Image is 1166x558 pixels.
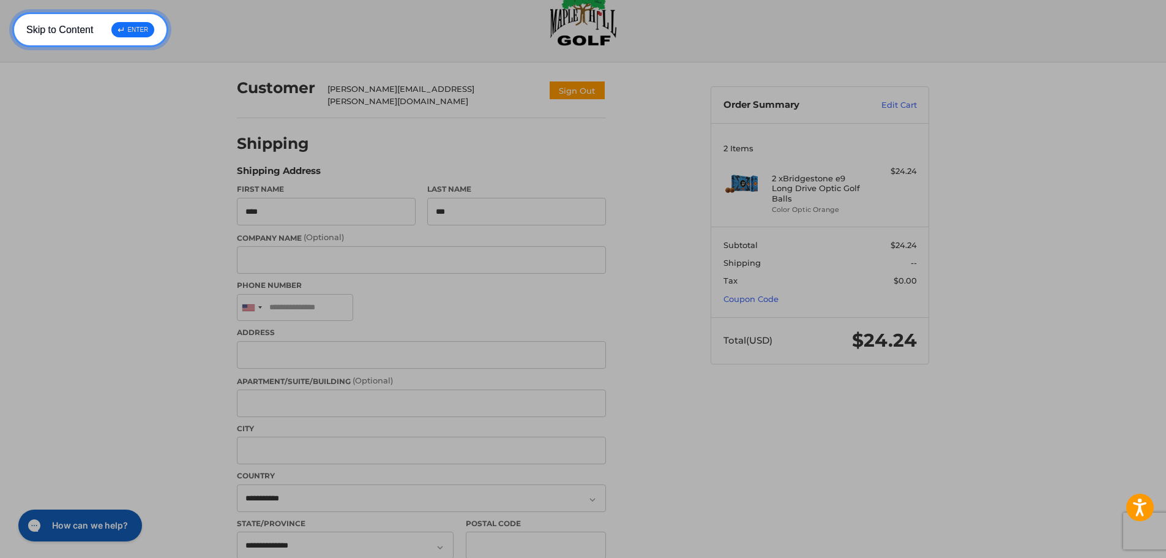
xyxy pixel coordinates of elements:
label: Postal Code [466,518,607,529]
span: -- [911,258,917,268]
label: First Name [237,184,416,195]
label: State/Province [237,518,454,529]
label: Address [237,327,606,338]
span: Total (USD) [723,334,772,346]
h2: Customer [237,78,315,97]
h3: Order Summary [723,99,855,111]
legend: Shipping Address [237,164,321,184]
span: $0.00 [894,276,917,285]
a: Edit Cart [855,99,917,111]
label: Apartment/Suite/Building [237,375,606,387]
label: Last Name [427,184,606,195]
label: Company Name [237,232,606,244]
a: Coupon Code [723,294,779,304]
label: Country [237,470,606,481]
button: Sign Out [548,80,606,100]
h2: Shipping [237,134,309,153]
h4: 2 x Bridgestone e9 Long Drive Optic Golf Balls [772,173,865,203]
label: Phone Number [237,280,606,291]
div: $24.24 [869,165,917,178]
div: United States: +1 [237,295,266,321]
small: (Optional) [353,375,393,385]
span: Tax [723,276,738,285]
iframe: Gorgias live chat messenger [12,505,146,546]
span: Subtotal [723,240,758,250]
span: Shipping [723,258,761,268]
span: $24.24 [852,329,917,352]
li: Color Optic Orange [772,205,865,215]
div: [PERSON_NAME][EMAIL_ADDRESS][PERSON_NAME][DOMAIN_NAME] [327,83,537,107]
span: $24.24 [891,240,917,250]
small: (Optional) [304,232,344,242]
h3: 2 Items [723,143,917,153]
label: City [237,423,606,434]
